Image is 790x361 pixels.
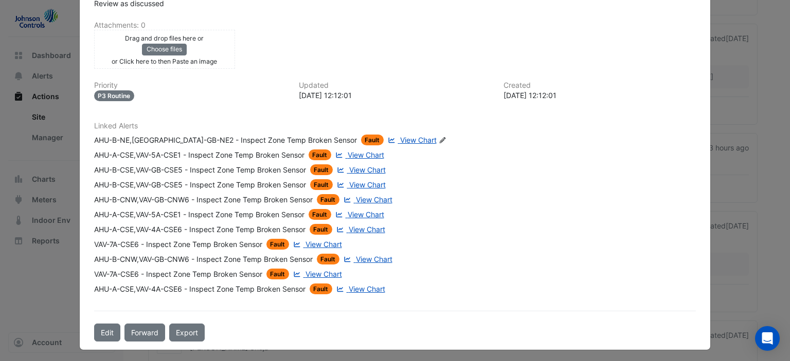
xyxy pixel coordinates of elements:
[310,283,333,294] span: Fault
[291,239,342,250] a: View Chart
[266,269,290,279] span: Fault
[349,284,385,293] span: View Chart
[94,194,313,205] div: AHU-B-CNW,VAV-GB-CNW6 - Inspect Zone Temp Broken Sensor
[94,254,313,264] div: AHU-B-CNW,VAV-GB-CNW6 - Inspect Zone Temp Broken Sensor
[348,150,384,159] span: View Chart
[309,209,332,220] span: Fault
[439,137,446,144] fa-icon: Edit Linked Alerts
[94,90,135,101] div: P3 Routine
[335,179,385,190] a: View Chart
[504,81,696,90] h6: Created
[755,326,780,351] div: Open Intercom Messenger
[356,255,392,263] span: View Chart
[333,209,384,220] a: View Chart
[361,135,384,145] span: Fault
[112,58,217,65] small: or Click here to then Paste an image
[317,194,340,205] span: Fault
[306,270,342,278] span: View Chart
[94,239,262,250] div: VAV-7A-CSE6 - Inspect Zone Temp Broken Sensor
[94,269,262,279] div: VAV-7A-CSE6 - Inspect Zone Temp Broken Sensor
[310,164,333,175] span: Fault
[94,135,357,145] div: AHU-B-NE,[GEOGRAPHIC_DATA]-GB-NE2 - Inspect Zone Temp Broken Sensor
[94,164,306,175] div: AHU-B-CSE,VAV-GB-CSE5 - Inspect Zone Temp Broken Sensor
[349,165,386,174] span: View Chart
[291,269,342,279] a: View Chart
[94,179,306,190] div: AHU-B-CSE,VAV-GB-CSE5 - Inspect Zone Temp Broken Sensor
[333,149,384,160] a: View Chart
[299,81,491,90] h6: Updated
[94,81,286,90] h6: Priority
[400,136,437,144] span: View Chart
[317,254,340,264] span: Fault
[94,209,304,220] div: AHU-A-CSE,VAV-5A-CSE1 - Inspect Zone Temp Broken Sensor
[124,324,165,341] button: Forward
[266,239,290,250] span: Fault
[342,254,392,264] a: View Chart
[335,164,385,175] a: View Chart
[334,224,385,235] a: View Chart
[348,210,384,219] span: View Chart
[334,283,385,294] a: View Chart
[299,90,491,101] div: [DATE] 12:12:01
[349,225,385,234] span: View Chart
[309,149,332,160] span: Fault
[94,149,304,160] div: AHU-A-CSE,VAV-5A-CSE1 - Inspect Zone Temp Broken Sensor
[504,90,696,101] div: [DATE] 12:12:01
[169,324,205,341] a: Export
[125,34,204,42] small: Drag and drop files here or
[94,224,306,235] div: AHU-A-CSE,VAV-4A-CSE6 - Inspect Zone Temp Broken Sensor
[386,135,436,145] a: View Chart
[356,195,392,204] span: View Chart
[310,179,333,190] span: Fault
[94,283,306,294] div: AHU-A-CSE,VAV-4A-CSE6 - Inspect Zone Temp Broken Sensor
[142,44,187,55] button: Choose files
[349,180,386,189] span: View Chart
[94,122,696,130] h6: Linked Alerts
[94,21,696,30] h6: Attachments: 0
[306,240,342,249] span: View Chart
[342,194,392,205] a: View Chart
[94,324,120,341] button: Edit
[310,224,333,235] span: Fault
